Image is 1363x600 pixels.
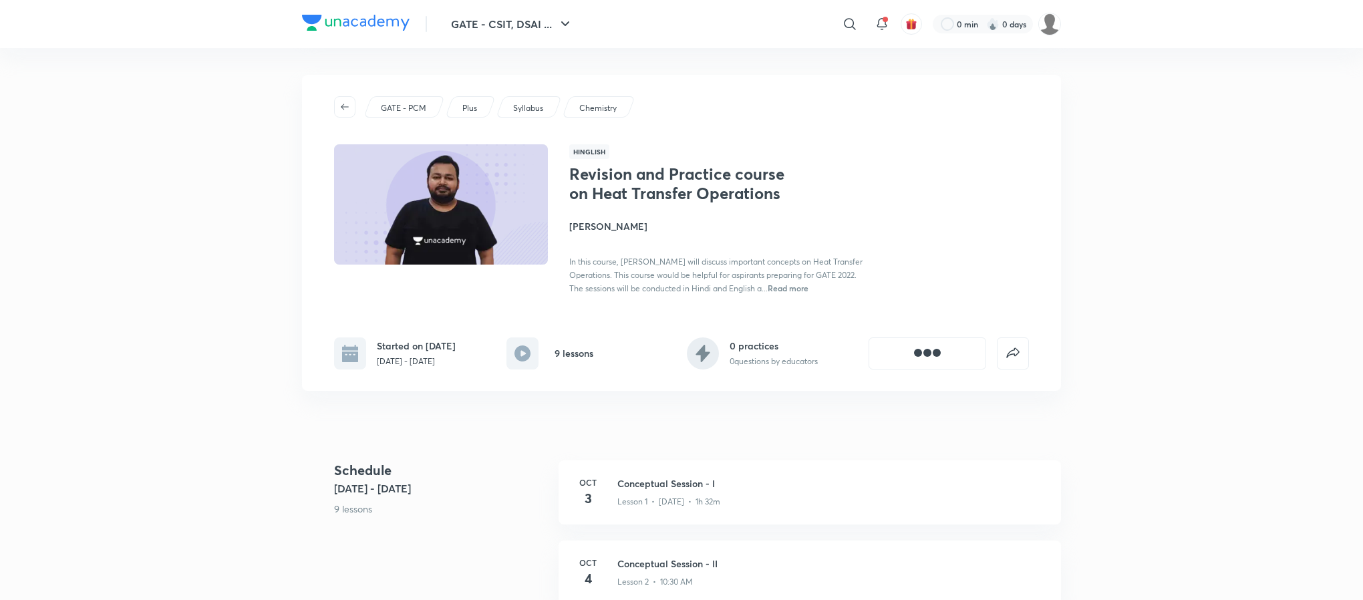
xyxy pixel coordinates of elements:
a: Plus [460,102,480,114]
h4: Schedule [334,460,548,480]
img: Rajalakshmi [1038,13,1061,35]
p: Lesson 2 • 10:30 AM [617,576,693,588]
h6: Oct [575,557,601,569]
span: Read more [768,283,808,293]
img: Thumbnail [332,143,550,266]
p: Plus [462,102,477,114]
p: Syllabus [513,102,543,114]
h6: Started on [DATE] [377,339,456,353]
h6: 0 practices [730,339,818,353]
button: false [997,337,1029,369]
button: GATE - CSIT, DSAI ... [443,11,581,37]
h3: Conceptual Session - II [617,557,1045,571]
h6: 9 lessons [555,346,593,360]
img: avatar [905,18,917,30]
p: GATE - PCM [381,102,426,114]
a: Syllabus [511,102,546,114]
a: Oct3Conceptual Session - ILesson 1 • [DATE] • 1h 32m [559,460,1061,541]
p: Chemistry [579,102,617,114]
img: Company Logo [302,15,410,31]
a: Company Logo [302,15,410,34]
button: [object Object] [869,337,986,369]
span: Hinglish [569,144,609,159]
p: Lesson 1 • [DATE] • 1h 32m [617,496,720,508]
button: avatar [901,13,922,35]
h3: Conceptual Session - I [617,476,1045,490]
p: 0 questions by educators [730,355,818,367]
h5: [DATE] - [DATE] [334,480,548,496]
a: Chemistry [577,102,619,114]
img: streak [986,17,1000,31]
h6: Oct [575,476,601,488]
a: GATE - PCM [379,102,429,114]
span: In this course, [PERSON_NAME] will discuss important concepts on Heat Transfer Operations. This c... [569,257,863,293]
p: 9 lessons [334,502,548,516]
h1: Revision and Practice course on Heat Transfer Operations [569,164,788,203]
p: [DATE] - [DATE] [377,355,456,367]
h4: 3 [575,488,601,508]
h4: 4 [575,569,601,589]
h4: [PERSON_NAME] [569,219,869,233]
